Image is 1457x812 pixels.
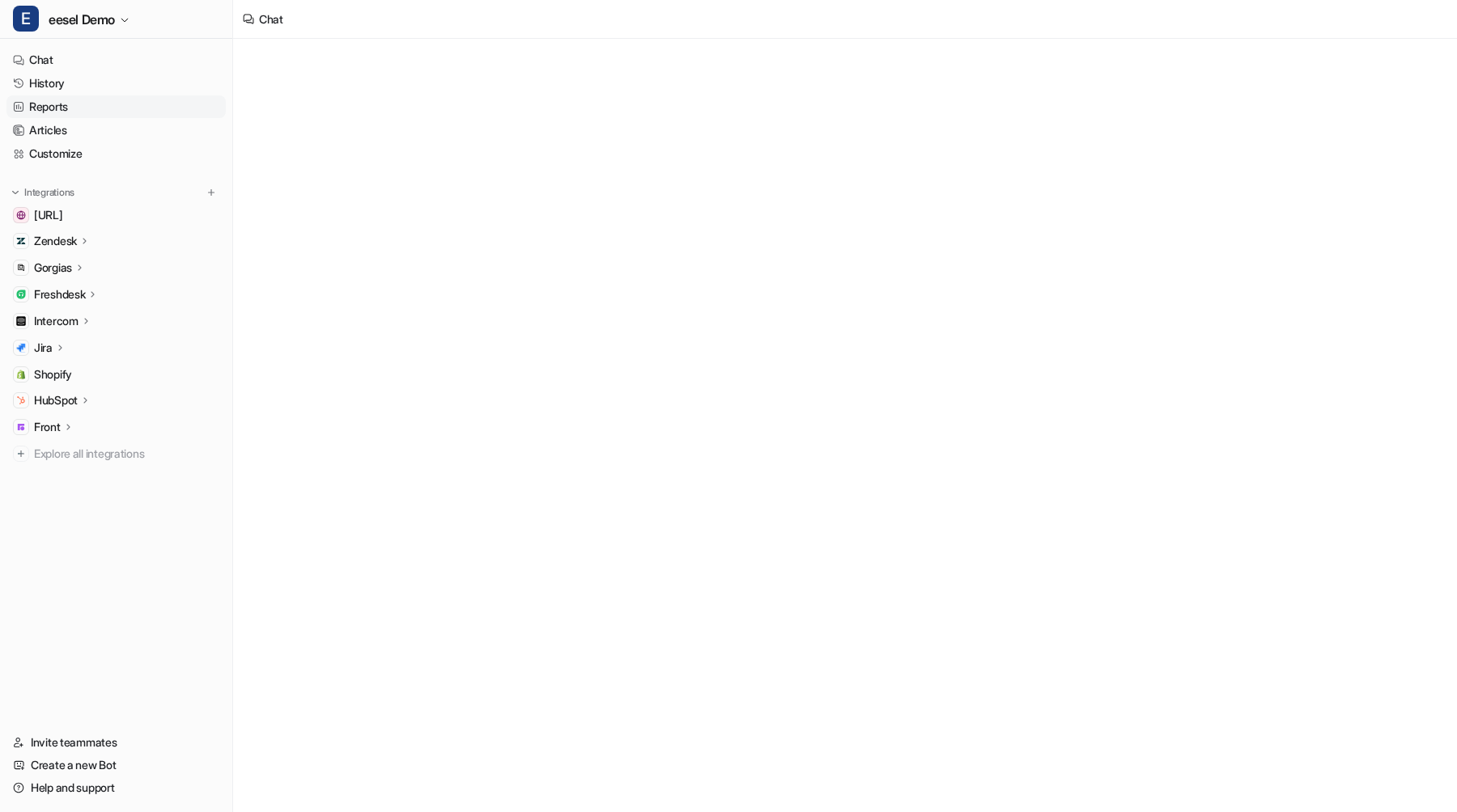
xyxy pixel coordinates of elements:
p: Intercom [34,313,79,329]
span: Explore all integrations [34,441,219,467]
img: Front [16,422,26,432]
img: expand menu [10,187,21,198]
button: Integrations [6,184,79,201]
img: Gorgias [16,263,26,273]
img: explore all integrations [13,446,29,462]
img: HubSpot [16,395,26,405]
span: [URL] [34,207,63,223]
p: HubSpot [34,392,78,408]
p: Zendesk [34,233,77,249]
a: Chat [6,49,226,71]
p: Gorgias [34,260,72,276]
p: Freshdesk [34,286,85,302]
a: Reports [6,95,226,118]
p: Jira [34,340,53,356]
a: ShopifyShopify [6,363,226,386]
img: Shopify [16,370,26,379]
div: Chat [259,11,283,27]
span: eesel Demo [49,8,115,31]
img: menu_add.svg [206,187,217,198]
a: Explore all integrations [6,442,226,465]
p: Integrations [24,186,74,199]
a: Create a new Bot [6,754,226,776]
span: Shopify [34,366,72,383]
a: Customize [6,142,226,165]
img: Zendesk [16,236,26,246]
img: Jira [16,343,26,353]
a: Invite teammates [6,731,226,754]
img: Freshdesk [16,290,26,299]
a: Articles [6,119,226,142]
img: docs.eesel.ai [16,210,26,220]
a: docs.eesel.ai[URL] [6,204,226,226]
span: E [13,6,39,32]
a: Help and support [6,776,226,799]
img: Intercom [16,316,26,326]
p: Front [34,419,61,435]
a: History [6,72,226,95]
